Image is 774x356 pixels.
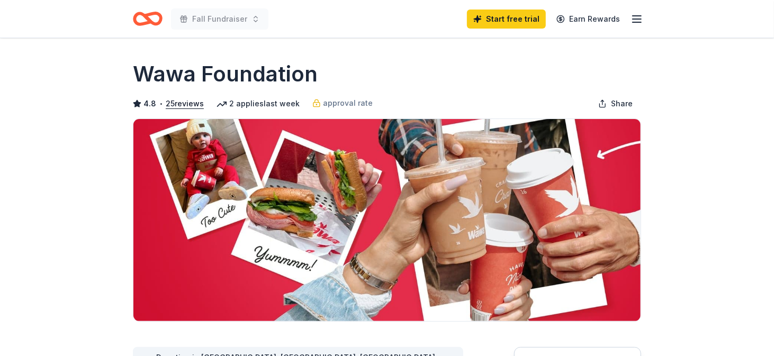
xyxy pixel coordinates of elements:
[312,97,373,109] a: approval rate
[217,97,300,110] div: 2 applies last week
[133,59,318,89] h1: Wawa Foundation
[590,93,641,114] button: Share
[550,10,626,29] a: Earn Rewards
[166,97,204,110] button: 25reviews
[323,97,373,109] span: approval rate
[171,8,268,30] button: Fall Fundraiser
[192,13,247,25] span: Fall Fundraiser
[159,99,163,108] span: •
[611,97,633,110] span: Share
[467,10,546,29] a: Start free trial
[133,119,641,321] img: Image for Wawa Foundation
[133,6,163,31] a: Home
[143,97,156,110] span: 4.8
